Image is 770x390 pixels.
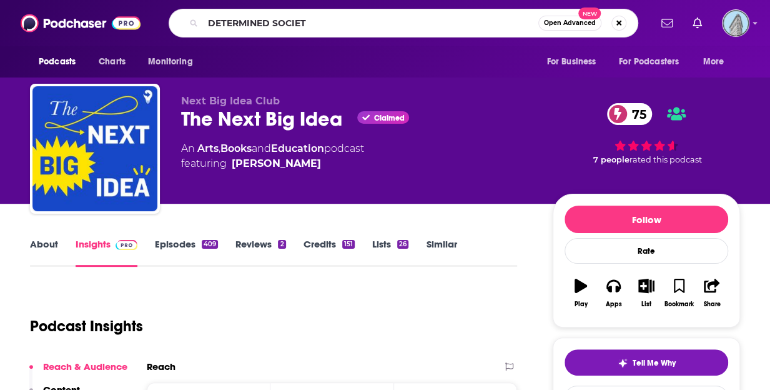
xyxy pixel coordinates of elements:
img: Podchaser - Follow, Share and Rate Podcasts [21,11,141,35]
img: The Next Big Idea [32,86,157,211]
a: Arts [197,142,219,154]
a: Credits151 [304,238,355,267]
div: 151 [342,240,355,249]
div: An podcast [181,141,364,171]
img: tell me why sparkle [618,358,628,368]
div: 409 [202,240,218,249]
span: More [703,53,724,71]
span: For Podcasters [619,53,679,71]
button: Bookmark [663,271,695,316]
span: and [252,142,271,154]
div: Share [703,301,720,308]
span: , [219,142,220,154]
span: For Business [546,53,596,71]
span: Podcasts [39,53,76,71]
img: User Profile [722,9,749,37]
button: Share [696,271,728,316]
div: Search podcasts, credits, & more... [169,9,638,37]
a: Reviews2 [235,238,285,267]
a: Lists26 [372,238,408,267]
img: Podchaser Pro [116,240,137,250]
span: Open Advanced [544,20,596,26]
button: open menu [611,50,697,74]
a: About [30,238,58,267]
a: Show notifications dropdown [656,12,678,34]
div: List [641,301,651,308]
span: Next Big Idea Club [181,95,280,107]
span: Charts [99,53,126,71]
button: Follow [565,206,728,233]
a: Similar [426,238,457,267]
div: 2 [278,240,285,249]
button: List [630,271,663,316]
input: Search podcasts, credits, & more... [203,13,538,33]
h2: Reach [147,361,175,372]
button: Reach & Audience [29,361,127,384]
button: open menu [30,50,92,74]
div: Play [575,301,588,308]
a: Education [271,142,324,154]
span: 7 people [593,155,629,164]
button: Apps [597,271,629,316]
button: open menu [139,50,209,74]
a: Charts [91,50,133,74]
div: Rate [565,238,728,264]
a: 75 [607,103,653,125]
button: open menu [694,50,740,74]
button: Show profile menu [722,9,749,37]
span: rated this podcast [629,155,702,164]
span: 75 [619,103,653,125]
a: Show notifications dropdown [688,12,707,34]
div: Bookmark [664,301,694,308]
h1: Podcast Insights [30,317,143,336]
button: tell me why sparkleTell Me Why [565,349,728,376]
span: Claimed [373,115,404,121]
span: featuring [181,156,364,171]
button: Play [565,271,597,316]
button: open menu [538,50,611,74]
span: Monitoring [148,53,192,71]
a: Rufus Griscom [232,156,321,171]
p: Reach & Audience [43,361,127,372]
span: Logged in as FlatironBooks [722,9,749,37]
div: Apps [606,301,622,308]
a: Episodes409 [155,238,218,267]
span: Tell Me Why [633,358,676,368]
div: 75 7 peoplerated this podcast [553,95,740,172]
span: New [578,7,601,19]
a: InsightsPodchaser Pro [76,238,137,267]
button: Open AdvancedNew [538,16,601,31]
a: Books [220,142,252,154]
div: 26 [397,240,408,249]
